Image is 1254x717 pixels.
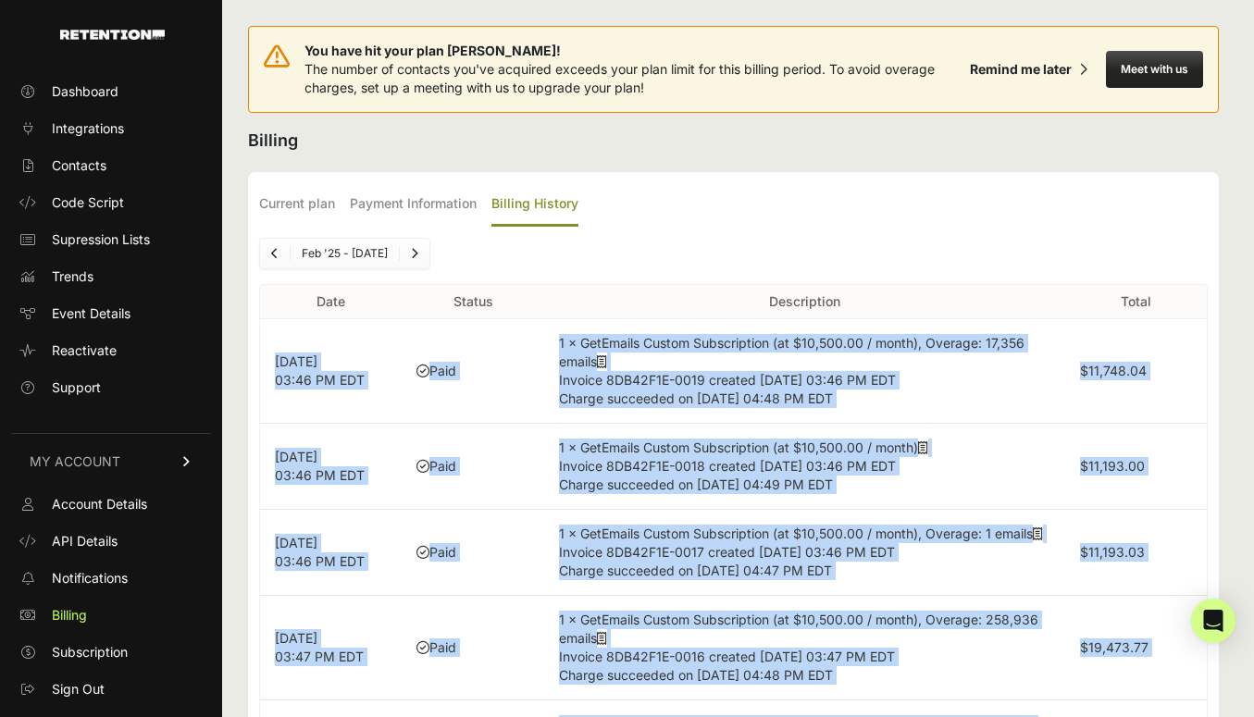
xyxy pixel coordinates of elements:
[11,637,211,667] a: Subscription
[304,42,962,60] span: You have hit your plan [PERSON_NAME]!
[11,114,211,143] a: Integrations
[970,60,1072,79] div: Remind me later
[559,667,833,683] span: Charge succeeded on [DATE] 04:48 PM EDT
[52,532,118,550] span: API Details
[1080,363,1147,378] label: $11,748.04
[11,526,211,556] a: API Details
[52,378,101,397] span: Support
[248,128,1219,154] h2: Billing
[544,510,1065,596] td: 1 × GetEmails Custom Subscription (at $10,500.00 / month), Overage: 1 emails
[491,183,578,227] label: Billing History
[52,119,124,138] span: Integrations
[52,341,117,360] span: Reactivate
[1065,285,1207,319] th: Total
[1106,51,1203,88] button: Meet with us
[1080,544,1145,560] label: $11,193.03
[52,643,128,661] span: Subscription
[11,336,211,365] a: Reactivate
[11,299,211,328] a: Event Details
[260,285,402,319] th: Date
[11,489,211,519] a: Account Details
[275,534,387,571] p: [DATE] 03:46 PM EDT
[11,262,211,291] a: Trends
[11,600,211,630] a: Billing
[11,373,211,402] a: Support
[544,285,1065,319] th: Description
[52,495,147,513] span: Account Details
[11,225,211,254] a: Supression Lists
[52,606,87,624] span: Billing
[559,390,833,406] span: Charge succeeded on [DATE] 04:48 PM EDT
[544,596,1065,700] td: 1 × GetEmails Custom Subscription (at $10,500.00 / month), Overage: 258,936 emails
[259,183,335,227] label: Current plan
[559,649,895,664] span: Invoice 8DB42F1E-0016 created [DATE] 03:47 PM EDT
[52,680,105,698] span: Sign Out
[11,188,211,217] a: Code Script
[52,304,130,323] span: Event Details
[559,372,896,388] span: Invoice 8DB42F1E-0019 created [DATE] 03:46 PM EDT
[275,629,387,666] p: [DATE] 03:47 PM EDT
[402,319,543,424] td: Paid
[11,77,211,106] a: Dashboard
[11,563,211,593] a: Notifications
[260,239,290,268] a: Previous
[559,476,833,492] span: Charge succeeded on [DATE] 04:49 PM EDT
[402,285,543,319] th: Status
[559,562,832,578] span: Charge succeeded on [DATE] 04:47 PM EDT
[52,230,150,249] span: Supression Lists
[304,61,935,95] span: The number of contacts you've acquired exceeds your plan limit for this billing period. To avoid ...
[60,30,165,40] img: Retention.com
[1080,639,1148,655] label: $19,473.77
[559,458,896,474] span: Invoice 8DB42F1E-0018 created [DATE] 03:46 PM EDT
[11,433,211,489] a: MY ACCOUNT
[544,424,1065,510] td: 1 × GetEmails Custom Subscription (at $10,500.00 / month)
[52,569,128,587] span: Notifications
[1080,458,1145,474] label: $11,193.00
[52,267,93,286] span: Trends
[1191,599,1235,643] div: Open Intercom Messenger
[350,183,477,227] label: Payment Information
[402,596,543,700] td: Paid
[962,53,1095,86] button: Remind me later
[402,424,543,510] td: Paid
[544,319,1065,424] td: 1 × GetEmails Custom Subscription (at $10,500.00 / month), Overage: 17,356 emails
[275,448,387,485] p: [DATE] 03:46 PM EDT
[402,510,543,596] td: Paid
[275,352,387,389] p: [DATE] 03:46 PM EDT
[30,452,120,471] span: MY ACCOUNT
[52,156,106,175] span: Contacts
[400,239,429,268] a: Next
[559,544,895,560] span: Invoice 8DB42F1E-0017 created [DATE] 03:46 PM EDT
[11,674,211,704] a: Sign Out
[52,193,124,212] span: Code Script
[52,82,118,101] span: Dashboard
[11,151,211,180] a: Contacts
[290,246,399,261] li: Feb '25 - [DATE]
